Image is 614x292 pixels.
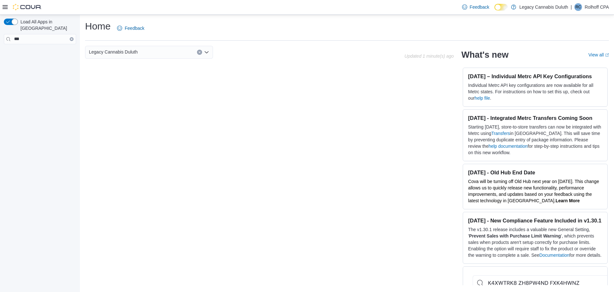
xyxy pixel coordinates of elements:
[489,144,528,149] a: help documentation
[519,3,568,11] p: Legacy Cannabis Duluth
[469,233,561,238] strong: Prevent Sales with Purchase Limit Warning
[125,25,144,31] span: Feedback
[13,4,42,10] img: Cova
[571,3,572,11] p: |
[470,4,489,10] span: Feedback
[576,3,581,11] span: RC
[468,226,602,258] p: The v1.30.1 release includes a valuable new General Setting, ' ', which prevents sales when produ...
[605,53,609,57] svg: External link
[539,253,569,258] a: Documentation
[468,82,602,101] p: Individual Metrc API key configurations are now available for all Metrc states. For instructions ...
[468,73,602,79] h3: [DATE] – Individual Metrc API Key Configurations
[460,1,492,13] a: Feedback
[18,19,76,31] span: Load All Apps in [GEOGRAPHIC_DATA]
[574,3,582,11] div: Rolhoff CPA
[4,46,76,61] nav: Complex example
[491,131,510,136] a: Transfers
[468,179,599,203] span: Cova will be turning off Old Hub next year on [DATE]. This change allows us to quickly release ne...
[405,54,454,59] p: Updated 1 minute(s) ago
[468,169,602,176] h3: [DATE] - Old Hub End Date
[475,96,490,101] a: help file
[468,115,602,121] h3: [DATE] - Integrated Metrc Transfers Coming Soon
[494,4,508,11] input: Dark Mode
[70,37,74,41] button: Clear input
[555,198,579,203] a: Learn More
[585,3,609,11] p: Rolhoff CPA
[204,50,209,55] button: Open list of options
[468,124,602,156] p: Starting [DATE], store-to-store transfers can now be integrated with Metrc using in [GEOGRAPHIC_D...
[114,22,147,35] a: Feedback
[85,20,111,33] h1: Home
[89,48,138,56] span: Legacy Cannabis Duluth
[197,50,202,55] button: Clear input
[588,52,609,57] a: View allExternal link
[461,50,508,60] h2: What's new
[468,217,602,224] h3: [DATE] - New Compliance Feature Included in v1.30.1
